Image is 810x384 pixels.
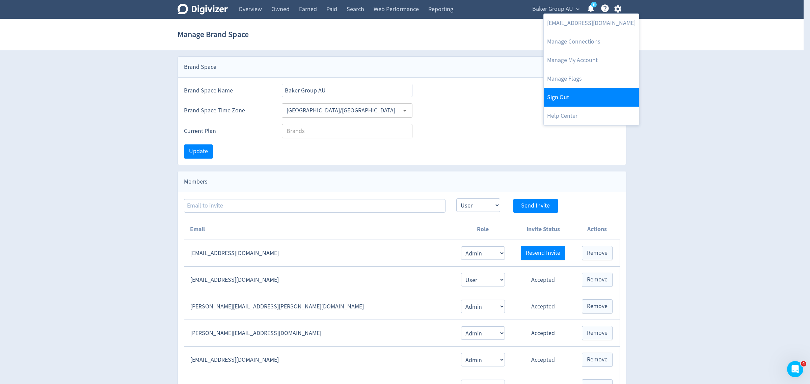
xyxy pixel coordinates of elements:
[544,32,639,51] a: Manage Connections
[544,88,639,107] a: Log out
[787,361,803,377] iframe: Intercom live chat
[544,107,639,125] a: Help Center
[544,14,639,32] a: [EMAIL_ADDRESS][DOMAIN_NAME]
[544,70,639,88] a: Manage Flags
[801,361,806,366] span: 4
[544,51,639,70] a: Manage My Account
